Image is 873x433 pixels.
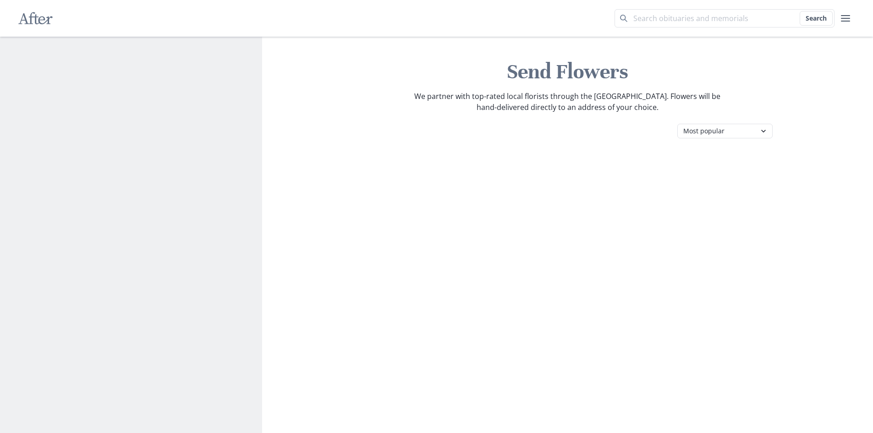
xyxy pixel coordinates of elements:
input: Search term [615,9,835,27]
p: We partner with top-rated local florists through the [GEOGRAPHIC_DATA]. Flowers will be hand-deli... [413,91,721,113]
button: user menu [836,9,855,27]
button: Search [800,11,833,26]
select: Category filter [677,124,773,138]
h1: Send Flowers [269,59,866,85]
